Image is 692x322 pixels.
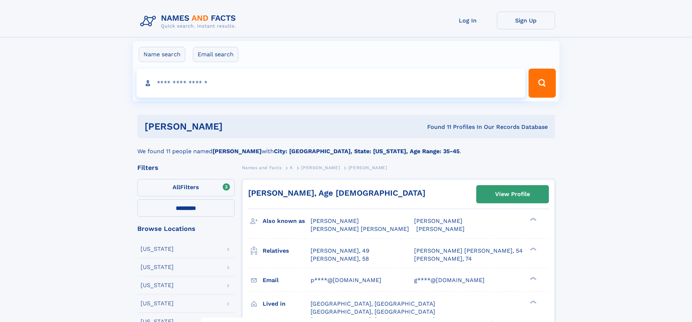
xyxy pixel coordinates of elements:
[242,163,282,172] a: Names and Facts
[248,188,425,197] a: [PERSON_NAME], Age [DEMOGRAPHIC_DATA]
[477,186,549,203] a: View Profile
[145,122,325,131] h1: [PERSON_NAME]
[301,165,340,170] span: [PERSON_NAME]
[173,184,180,191] span: All
[529,69,555,98] button: Search Button
[137,12,242,31] img: Logo Names and Facts
[414,247,523,255] a: [PERSON_NAME] [PERSON_NAME], 54
[263,215,311,227] h3: Also known as
[193,47,238,62] label: Email search
[416,225,465,232] span: [PERSON_NAME]
[414,255,472,263] a: [PERSON_NAME], 74
[301,163,340,172] a: [PERSON_NAME]
[213,148,262,155] b: [PERSON_NAME]
[311,247,369,255] a: [PERSON_NAME], 49
[290,165,293,170] span: K
[528,276,537,281] div: ❯
[263,245,311,257] h3: Relatives
[528,246,537,251] div: ❯
[137,69,526,98] input: search input
[495,186,530,203] div: View Profile
[141,301,174,306] div: [US_STATE]
[528,299,537,304] div: ❯
[348,165,387,170] span: [PERSON_NAME]
[497,12,555,29] a: Sign Up
[414,217,462,224] span: [PERSON_NAME]
[263,274,311,286] h3: Email
[311,300,435,307] span: [GEOGRAPHIC_DATA], [GEOGRAPHIC_DATA]
[137,164,235,171] div: Filters
[311,255,369,263] a: [PERSON_NAME], 58
[528,217,537,222] div: ❯
[137,179,235,196] label: Filters
[141,246,174,252] div: [US_STATE]
[439,12,497,29] a: Log In
[263,298,311,310] h3: Lived in
[311,308,435,315] span: [GEOGRAPHIC_DATA], [GEOGRAPHIC_DATA]
[137,138,555,156] div: We found 11 people named with .
[139,47,185,62] label: Name search
[325,123,548,131] div: Found 11 Profiles In Our Records Database
[137,225,235,232] div: Browse Locations
[290,163,293,172] a: K
[274,148,460,155] b: City: [GEOGRAPHIC_DATA], State: [US_STATE], Age Range: 35-45
[141,264,174,270] div: [US_STATE]
[311,217,359,224] span: [PERSON_NAME]
[141,282,174,288] div: [US_STATE]
[311,225,409,232] span: [PERSON_NAME] [PERSON_NAME]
